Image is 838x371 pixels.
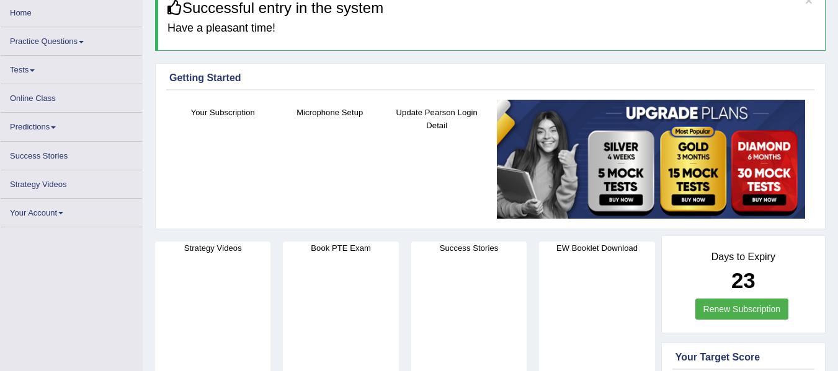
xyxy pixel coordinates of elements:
[283,106,378,119] h4: Microphone Setup
[1,170,142,194] a: Strategy Videos
[675,350,811,365] div: Your Target Score
[695,299,789,320] a: Renew Subscription
[675,251,811,263] h4: Days to Expiry
[731,268,756,292] b: 23
[1,142,142,166] a: Success Stories
[167,22,816,35] h4: Have a pleasant time!
[539,242,654,255] h4: EW Booklet Download
[411,242,527,255] h4: Success Stories
[1,113,142,137] a: Predictions
[1,56,142,80] a: Tests
[176,106,270,119] h4: Your Subscription
[169,71,811,85] div: Getting Started
[155,242,270,255] h4: Strategy Videos
[497,100,806,219] img: small5.jpg
[1,84,142,108] a: Online Class
[1,199,142,223] a: Your Account
[1,27,142,51] a: Practice Questions
[283,242,398,255] h4: Book PTE Exam
[390,106,484,132] h4: Update Pearson Login Detail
